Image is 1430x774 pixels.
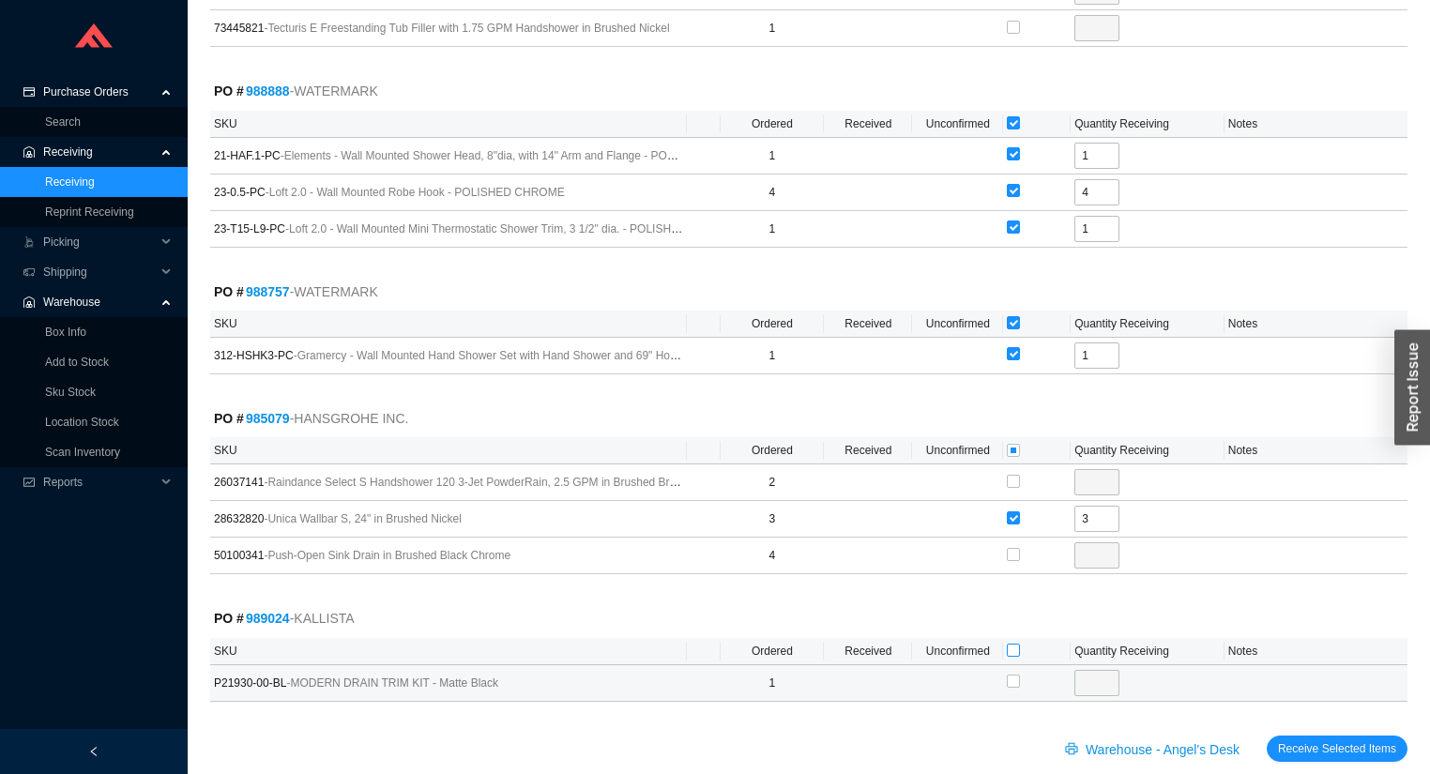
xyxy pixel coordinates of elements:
th: Received [824,437,912,464]
th: Unconfirmed [912,638,1003,665]
span: - HANSGROHE INC. [290,408,409,430]
th: Notes [1225,638,1407,665]
span: - MODERN DRAIN TRIM KIT - Matte Black [286,676,498,690]
a: Scan Inventory [45,446,120,459]
span: - Push-Open Sink Drain in Brushed Black Chrome [264,549,510,562]
th: Unconfirmed [912,111,1003,138]
td: 2 [721,464,825,501]
a: Sku Stock [45,386,96,399]
span: - Tecturis E Freestanding Tub Filler with 1.75 GPM Handshower in Brushed Nickel [264,22,669,35]
a: 989024 [246,611,290,626]
th: Quantity Receiving [1071,311,1225,338]
th: Ordered [721,111,825,138]
a: 985079 [246,411,290,426]
span: - KALLISTA [290,608,355,630]
span: 26037141 [214,473,683,492]
strong: PO # [214,411,290,426]
td: 4 [721,538,825,574]
a: Reprint Receiving [45,205,134,219]
span: - Unica Wallbar S, 24" in Brushed Nickel [264,512,462,525]
th: Unconfirmed [912,437,1003,464]
th: Ordered [721,311,825,338]
th: Unconfirmed [912,311,1003,338]
th: SKU [210,638,687,665]
span: - WATERMARK [290,281,378,303]
td: 4 [721,175,825,211]
th: Ordered [721,437,825,464]
th: Quantity Receiving [1071,437,1225,464]
span: - Raindance Select S Handshower 120 3-Jet PowderRain, 2.5 GPM in Brushed Bronze [264,476,693,489]
span: - WATERMARK [290,81,378,102]
span: Warehouse [43,287,156,317]
td: 1 [721,338,825,374]
a: Add to Stock [45,356,109,369]
td: 1 [721,10,825,47]
th: Notes [1225,311,1407,338]
th: Ordered [721,638,825,665]
td: 1 [721,138,825,175]
span: 23-0.5-PC [214,183,683,202]
span: printer [1065,742,1082,757]
a: 988888 [246,83,290,99]
span: 28632820 [214,509,683,528]
th: SKU [210,311,687,338]
th: Notes [1225,437,1407,464]
span: Picking [43,227,156,257]
span: 73445821 [214,19,683,38]
span: left [88,746,99,757]
th: SKU [210,437,687,464]
span: Shipping [43,257,156,287]
th: Quantity Receiving [1071,111,1225,138]
span: credit-card [23,86,36,98]
span: - Elements - Wall Mounted Shower Head, 8"dia, with 14" Arm and Flange - POLISHED CHROME [281,149,761,162]
span: Receiving [43,137,156,167]
span: 21-HAF.1-PC [214,146,683,165]
td: 1 [721,211,825,248]
span: fund [23,477,36,488]
span: - Loft 2.0 - Wall Mounted Robe Hook - POLISHED CHROME [266,186,565,199]
a: Location Stock [45,416,119,429]
span: Receive Selected Items [1278,739,1396,758]
span: 50100341 [214,546,683,565]
a: Search [45,115,81,129]
span: Purchase Orders [43,77,156,107]
th: Notes [1225,111,1407,138]
button: printerWarehouse - Angel's Desk [1054,736,1255,762]
td: 3 [721,501,825,538]
button: Receive Selected Items [1267,736,1407,762]
strong: PO # [214,83,290,99]
span: Reports [43,467,156,497]
a: 988757 [246,284,290,299]
span: 312-HSHK3-PC [214,346,683,365]
span: P21930-00-BL [214,674,683,692]
th: SKU [210,111,687,138]
span: Warehouse - Angel's Desk [1086,739,1240,761]
strong: PO # [214,284,290,299]
span: - Loft 2.0 - Wall Mounted Mini Thermostatic Shower Trim, 3 1/2" dia. - POLISHED CHROME [285,222,739,235]
a: Box Info [45,326,86,339]
th: Received [824,111,912,138]
th: Received [824,311,912,338]
a: Receiving [45,175,95,189]
strong: PO # [214,611,290,626]
span: 23-T15-L9-PC [214,220,683,238]
td: 1 [721,665,825,702]
th: Received [824,638,912,665]
span: - Gramercy - Wall Mounted Hand Shower Set with Hand Shower and 69" Hose - POLISHED CHROME [294,349,802,362]
th: Quantity Receiving [1071,638,1225,665]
